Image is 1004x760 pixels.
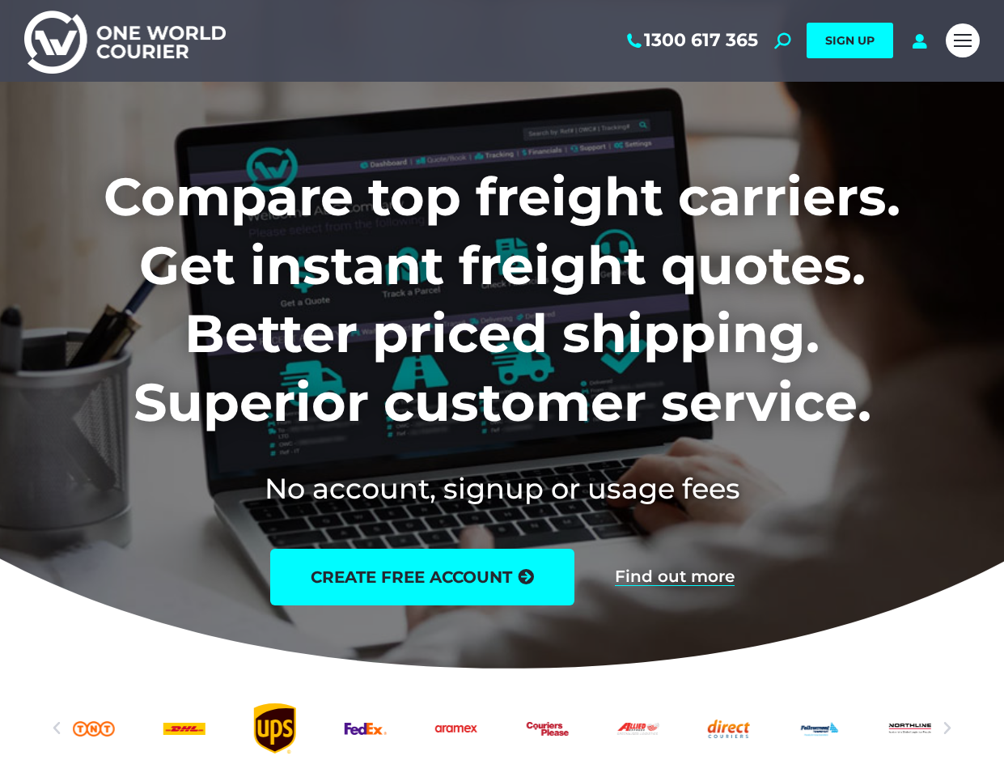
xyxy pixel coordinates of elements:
[799,700,841,757] div: 10 / 25
[807,23,893,58] a: SIGN UP
[24,469,980,508] h2: No account, signup or usage fees
[270,549,574,605] a: create free account
[254,700,296,757] a: UPS logo
[163,700,205,757] div: 3 / 25
[24,8,226,74] img: One World Courier
[435,700,477,757] a: Aramex_logo
[72,700,114,757] a: TNT logo Australian freight company
[624,30,758,51] a: 1300 617 365
[435,700,477,757] div: 6 / 25
[345,700,387,757] div: 5 / 25
[526,700,568,757] a: Couriers Please logo
[617,700,659,757] a: Allied Express logo
[345,700,387,757] a: FedEx logo
[254,700,296,757] div: 4 / 25
[73,700,932,757] div: Slides
[617,700,659,757] div: 8 / 25
[708,700,750,757] div: 9 / 25
[946,23,980,57] a: Mobile menu icon
[889,700,931,757] a: Northline logo
[799,700,841,757] a: Followmont transoirt web logo
[889,700,931,757] div: 11 / 25
[825,33,875,48] span: SIGN UP
[615,568,735,586] a: Find out more
[163,700,205,757] a: DHl logo
[526,700,568,757] div: 7 / 25
[24,163,980,436] h1: Compare top freight carriers. Get instant freight quotes. Better priced shipping. Superior custom...
[708,700,750,757] a: Direct Couriers logo
[72,700,114,757] div: 2 / 25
